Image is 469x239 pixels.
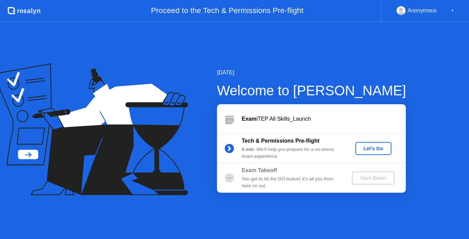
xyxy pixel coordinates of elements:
[355,142,391,155] button: Let's Go
[242,138,319,144] b: Tech & Permissions Pre-flight
[451,6,454,15] div: ▼
[355,175,391,181] div: Start Exam
[242,115,406,123] div: iTEP All Skills_Launch
[358,146,389,151] div: Let's Go
[408,6,437,15] div: Anonymous
[242,147,254,152] b: 5 min
[352,171,394,184] button: Start Exam
[217,80,406,101] div: Welcome to [PERSON_NAME]
[242,167,277,173] b: Exam Takeoff
[242,116,256,122] b: Exam
[242,146,341,160] div: : We’ll help you prepare for a no-stress exam experience
[242,176,341,190] div: You get to hit the GO button! It’s all you from here on out
[217,69,406,77] div: [DATE]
